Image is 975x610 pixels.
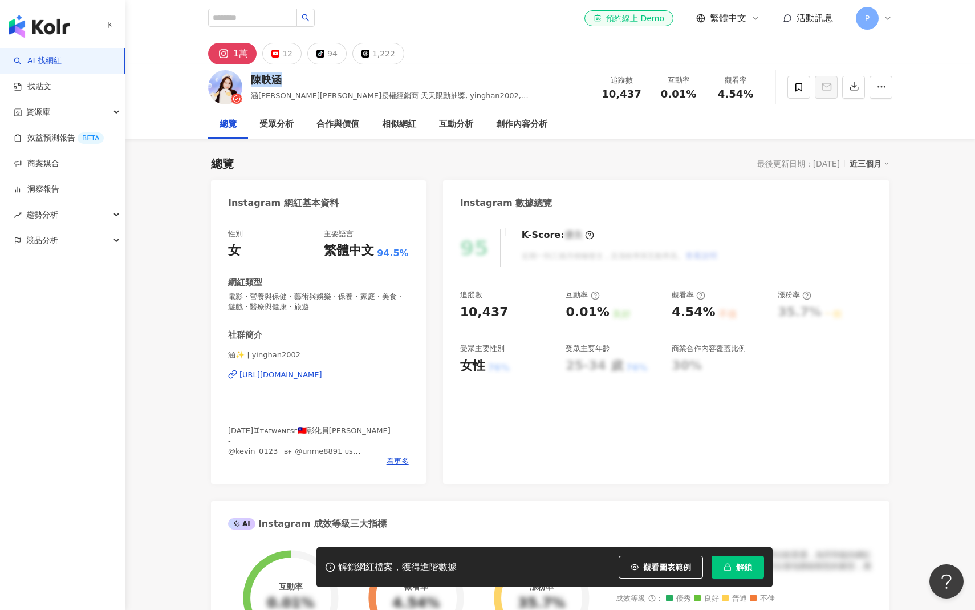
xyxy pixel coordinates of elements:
[228,277,262,289] div: 網紅類型
[228,242,241,260] div: 女
[566,344,610,354] div: 受眾主要年齡
[14,55,62,67] a: searchAI 找網紅
[228,329,262,341] div: 社群簡介
[672,344,746,354] div: 商業合作內容覆蓋比例
[228,370,409,380] a: [URL][DOMAIN_NAME]
[602,88,641,100] span: 10,437
[233,46,248,62] div: 1萬
[714,75,757,86] div: 觀看率
[522,229,594,241] div: K-Score :
[14,211,22,219] span: rise
[282,46,292,62] div: 12
[324,242,374,260] div: 繁體中文
[616,595,872,603] div: 成效等級 ：
[778,290,811,300] div: 漲粉率
[460,357,485,375] div: 女性
[600,75,643,86] div: 追蹤數
[14,132,104,144] a: 效益預測報告BETA
[9,15,70,38] img: logo
[566,290,599,300] div: 互動率
[14,184,59,195] a: 洞察報告
[327,46,338,62] div: 94
[850,156,889,171] div: 近三個月
[661,88,696,100] span: 0.01%
[712,556,764,579] button: 解鎖
[220,118,237,131] div: 總覽
[496,118,547,131] div: 創作內容分析
[228,292,409,312] span: 電影 · 營養與保健 · 藝術與娛樂 · 保養 · 家庭 · 美食 · 遊戲 · 醫療與健康 · 旅遊
[352,43,404,64] button: 1,222
[865,12,870,25] span: P
[722,595,747,603] span: 普通
[672,304,715,321] div: 4.54%
[460,290,482,300] div: 追蹤數
[643,563,691,572] span: 觀看圖表範例
[228,518,387,530] div: Instagram 成效等級三大指標
[710,12,746,25] span: 繁體中文
[619,556,703,579] button: 觀看圖表範例
[566,304,609,321] div: 0.01%
[228,229,243,239] div: 性別
[439,118,473,131] div: 互動分析
[228,426,391,487] span: [DATE]♊ᴛᴀɪᴡᴀɴᴇsᴇ🇹🇼彰化員[PERSON_NAME] - @kevin_0123_ ʙғ @unme8891 ᴜs - 合作請詳見reels -
[26,99,50,125] span: 資源庫
[228,518,255,530] div: AI
[657,75,700,86] div: 互動率
[228,197,339,209] div: Instagram 網紅基本資料
[797,13,833,23] span: 活動訊息
[208,43,257,64] button: 1萬
[460,344,505,354] div: 受眾主要性別
[251,72,587,87] div: 陳映涵
[460,304,509,321] div: 10,437
[239,370,322,380] div: [URL][DOMAIN_NAME]
[757,159,840,168] div: 最後更新日期：[DATE]
[372,46,395,62] div: 1,222
[259,118,294,131] div: 受眾分析
[694,595,719,603] span: 良好
[382,118,416,131] div: 相似網紅
[338,561,457,573] div: 解鎖網紅檔案，獲得進階數據
[324,229,354,239] div: 主要語言
[460,197,552,209] div: Instagram 數據總覽
[302,14,310,22] span: search
[14,81,51,92] a: 找貼文
[211,156,234,172] div: 總覽
[584,10,673,26] a: 預約線上 Demo
[718,88,753,100] span: 4.54%
[26,228,58,253] span: 競品分析
[14,158,59,169] a: 商案媒合
[307,43,347,64] button: 94
[208,70,242,104] img: KOL Avatar
[666,595,691,603] span: 優秀
[750,595,775,603] span: 不佳
[262,43,302,64] button: 12
[672,290,705,300] div: 觀看率
[251,91,529,111] span: 涵[PERSON_NAME][PERSON_NAME]授權經銷商 天天限動抽獎, yinghan2002, [PERSON_NAME], ig_yinghan2002, 直播女孩 涵吉 IG y...
[736,563,752,572] span: 解鎖
[387,457,409,467] span: 看更多
[316,118,359,131] div: 合作與價值
[26,202,58,228] span: 趨勢分析
[228,350,409,360] span: 涵✨ | yinghan2002
[594,13,664,24] div: 預約線上 Demo
[377,247,409,260] span: 94.5%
